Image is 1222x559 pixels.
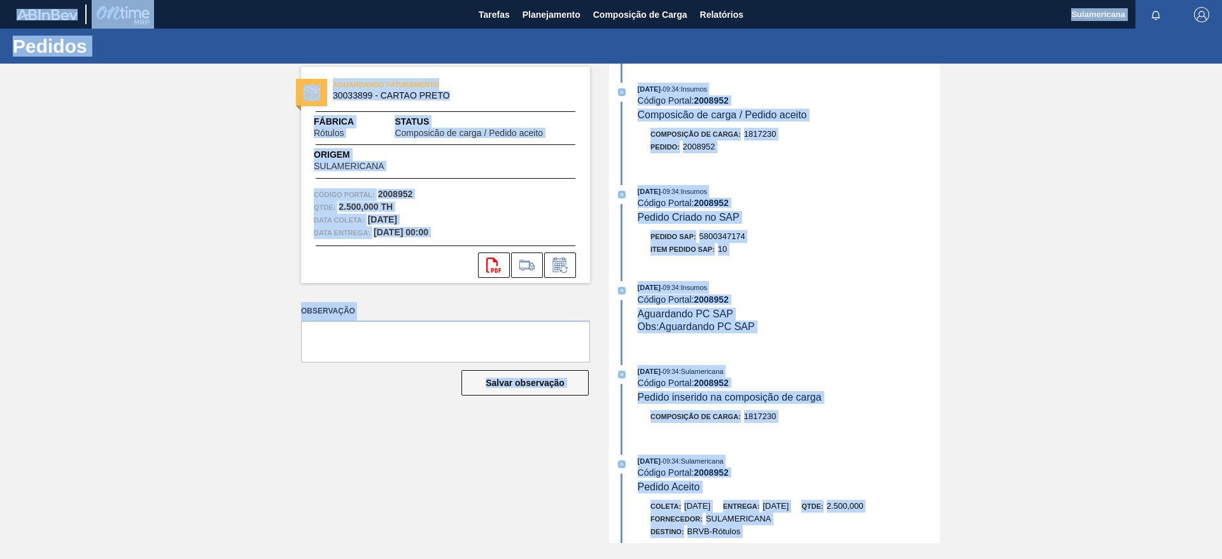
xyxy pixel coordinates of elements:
span: Rótulos [314,128,344,138]
span: Pedido Aceito [638,481,700,492]
span: Pedido SAP: [650,233,696,240]
span: BRVB-Rótulos [687,527,741,536]
div: Código Portal: [638,95,940,106]
strong: [DATE] 00:00 [374,227,428,237]
span: Origem [314,148,420,162]
span: Pedido : [650,143,680,151]
img: atual [618,371,626,378]
div: Ir para Composição de Carga [511,252,543,278]
span: : Insumos [678,188,707,195]
span: [DATE] [638,284,661,291]
span: 30033899 - CARTAO PRETO [333,91,564,100]
span: : Insumos [678,85,707,93]
img: Logout [1194,7,1209,22]
label: Observação [301,302,590,321]
span: Relatórios [700,7,743,22]
img: atual [618,88,626,96]
span: Composicão de carga / Pedido aceito [395,128,543,138]
span: Código Portal: [314,188,375,201]
strong: 2008952 [694,198,729,208]
div: Informar alteração no pedido [544,252,576,278]
div: Código Portal: [638,294,940,305]
strong: 2008952 [694,378,729,388]
span: Qtde : [314,201,335,214]
span: 10 [718,244,727,254]
strong: 2008952 [694,95,729,106]
span: Composição de Carga [593,7,687,22]
span: AGUARDANDO FATURAMENTO [333,78,511,91]
img: atual [618,191,626,198]
span: [DATE] [684,501,710,511]
img: TNhmsLtSVTkK8tSr43FrP2fwEKptu5GPRR3wAAAABJRU5ErkJggg== [17,9,78,20]
img: status [304,85,320,101]
span: SULAMERICANA [314,162,384,171]
span: Fábrica [314,115,384,128]
h1: Pedidos [13,39,239,53]
span: Composição de Carga : [650,413,741,420]
strong: 2008952 [694,294,729,305]
span: - 09:34 [661,368,678,375]
span: [DATE] [638,457,661,465]
button: Notificações [1135,6,1176,24]
img: atual [618,287,626,294]
span: Composicão de carga / Pedido aceito [638,109,807,120]
img: atual [618,460,626,468]
span: [DATE] [638,368,661,375]
span: Obs: Aguardando PC SAP [638,321,755,332]
span: Data entrega: [314,226,370,239]
span: : Sulamericana [678,368,723,375]
button: Salvar observação [461,370,589,396]
div: Código Portal: [638,467,940,478]
span: - 09:34 [661,458,678,465]
span: 5800347174 [699,231,745,241]
strong: 2.500,000 TH [339,202,393,212]
span: 1817230 [744,129,776,139]
strong: 2008952 [694,467,729,478]
span: Tarefas [479,7,510,22]
span: Aguardando PC SAP [638,308,733,319]
span: [DATE] [638,85,661,93]
span: 2.500,000 [827,501,864,511]
span: Coleta: [650,502,681,510]
span: Composição de Carga : [650,130,741,138]
span: - 09:34 [661,86,678,93]
span: Qtde: [801,502,823,510]
span: Destino: [650,528,684,535]
span: - 09:34 [661,188,678,195]
span: Planejamento [523,7,580,22]
span: Pedido Criado no SAP [638,212,740,223]
strong: 2008952 [378,189,413,199]
span: - 09:34 [661,284,678,291]
span: SULAMERICANA [706,514,771,523]
span: Fornecedor: [650,515,703,523]
span: Entrega: [723,502,759,510]
span: Status [395,115,577,128]
span: [DATE] [638,188,661,195]
strong: [DATE] [368,214,397,224]
span: Data coleta: [314,214,365,226]
span: : Insumos [678,284,707,291]
div: Código Portal: [638,378,940,388]
div: Código Portal: [638,198,940,208]
span: 2008952 [683,142,715,151]
div: Abrir arquivo PDF [478,252,510,278]
span: [DATE] [762,501,789,511]
span: 1817230 [744,411,776,421]
span: : Sulamericana [678,457,723,465]
span: Item pedido SAP: [650,245,715,253]
span: Pedido inserido na composição de carga [638,392,822,403]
